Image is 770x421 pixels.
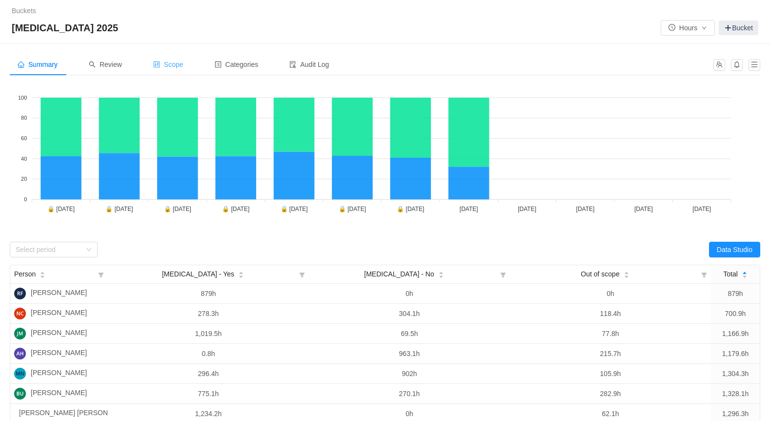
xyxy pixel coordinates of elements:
span: Scope [153,61,183,68]
div: Sort [624,270,629,277]
td: 77.8h [510,324,711,344]
span: Summary [18,61,58,68]
a: Bucket [719,21,758,35]
tspan: 🔒 [DATE] [222,205,249,212]
tspan: 🔒 [DATE] [105,205,133,212]
i: icon: down [86,247,92,253]
span: Categories [215,61,259,68]
td: 1,328.1h [711,384,760,404]
td: 69.5h [309,324,510,344]
span: [PERSON_NAME] [31,388,87,400]
td: 902h [309,364,510,384]
td: 700.9h [711,304,760,324]
i: icon: caret-up [624,271,629,274]
i: icon: filter [697,265,711,283]
tspan: 60 [21,135,27,141]
tspan: [DATE] [692,206,711,212]
span: Audit Log [289,61,329,68]
td: 879h [108,284,309,304]
tspan: 40 [21,156,27,162]
tspan: [DATE] [634,206,653,212]
img: BU [14,388,26,400]
i: icon: profile [215,61,222,68]
span: [MEDICAL_DATA] 2025 [12,20,124,36]
tspan: 100 [18,95,27,101]
tspan: [DATE] [576,206,595,212]
img: RF [14,288,26,299]
button: icon: menu [749,59,760,71]
tspan: [DATE] [518,206,536,212]
td: 304.1h [309,304,510,324]
span: [MEDICAL_DATA] - No [364,269,434,279]
td: 879h [711,284,760,304]
div: Sort [438,270,444,277]
td: 775.1h [108,384,309,404]
img: AH [14,348,26,359]
i: icon: audit [289,61,296,68]
td: 1,166.9h [711,324,760,344]
img: NC [14,308,26,319]
a: Buckets [12,7,36,15]
td: 282.9h [510,384,711,404]
tspan: [DATE] [460,206,478,212]
i: icon: caret-up [438,271,444,274]
td: 0h [510,284,711,304]
img: MN [14,368,26,379]
span: [PERSON_NAME] [31,348,87,359]
td: 0.8h [108,344,309,364]
td: 963.1h [309,344,510,364]
div: Sort [238,270,244,277]
span: [PERSON_NAME] [31,288,87,299]
span: [PERSON_NAME] [31,308,87,319]
td: 118.4h [510,304,711,324]
tspan: 80 [21,115,27,121]
i: icon: caret-down [624,274,629,277]
button: icon: clock-circleHoursicon: down [661,20,715,36]
i: icon: control [153,61,160,68]
div: Sort [742,270,748,277]
td: 278.3h [108,304,309,324]
i: icon: caret-down [438,274,444,277]
td: 1,019.5h [108,324,309,344]
span: [PERSON_NAME] [31,328,87,339]
i: icon: caret-up [742,271,747,274]
span: Review [89,61,122,68]
tspan: 20 [21,176,27,182]
tspan: 🔒 [DATE] [281,205,308,212]
tspan: 🔒 [DATE] [339,205,366,212]
span: [PERSON_NAME] [31,368,87,379]
i: icon: caret-up [40,271,45,274]
i: icon: filter [94,265,108,283]
i: icon: caret-down [239,274,244,277]
img: JM [14,328,26,339]
td: 0h [309,284,510,304]
button: icon: team [713,59,725,71]
i: icon: caret-up [239,271,244,274]
span: Person [14,269,36,279]
i: icon: filter [496,265,510,283]
td: 270.1h [309,384,510,404]
td: 1,179.6h [711,344,760,364]
tspan: 🔒 [DATE] [397,205,424,212]
div: Select period [16,245,81,254]
i: icon: search [89,61,96,68]
tspan: 0 [24,196,27,202]
i: icon: caret-down [40,274,45,277]
tspan: 🔒 [DATE] [47,205,75,212]
tspan: 🔒 [DATE] [164,205,191,212]
i: icon: caret-down [742,274,747,277]
td: 105.9h [510,364,711,384]
i: icon: home [18,61,24,68]
td: 296.4h [108,364,309,384]
div: Sort [40,270,45,277]
span: Total [723,269,738,279]
span: [PERSON_NAME] [PERSON_NAME] [19,408,133,420]
button: Data Studio [709,242,760,257]
span: [MEDICAL_DATA] - Yes [162,269,234,279]
td: 1,304.3h [711,364,760,384]
i: icon: filter [295,265,309,283]
td: 215.7h [510,344,711,364]
button: icon: bell [731,59,743,71]
span: Out of scope [581,269,619,279]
